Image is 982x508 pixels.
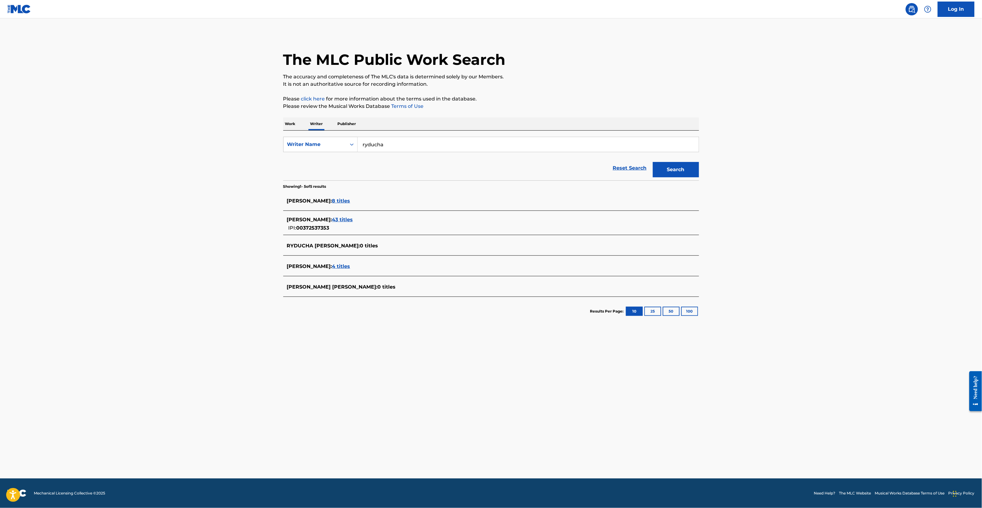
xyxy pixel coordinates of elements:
[336,117,358,130] p: Publisher
[287,141,343,148] div: Writer Name
[924,6,932,13] img: help
[951,478,982,508] div: Widżet czatu
[610,161,650,175] a: Reset Search
[951,478,982,508] iframe: Chat Widget
[681,307,698,316] button: 100
[332,217,353,222] span: 43 titles
[360,243,378,249] span: 0 titles
[906,3,918,15] a: Public Search
[283,117,297,130] p: Work
[332,198,350,204] span: 8 titles
[7,490,26,497] img: logo
[948,490,975,496] a: Privacy Policy
[7,5,31,14] img: MLC Logo
[287,217,332,222] span: [PERSON_NAME] :
[34,490,105,496] span: Mechanical Licensing Collective © 2025
[283,73,699,81] p: The accuracy and completeness of The MLC's data is determined solely by our Members.
[965,367,982,416] iframe: Resource Center
[653,162,699,177] button: Search
[287,284,378,290] span: [PERSON_NAME] [PERSON_NAME] :
[288,225,296,231] span: IPI:
[590,309,625,314] p: Results Per Page:
[287,263,332,269] span: [PERSON_NAME] :
[296,225,329,231] span: 00372537353
[283,137,699,180] form: Search Form
[814,490,836,496] a: Need Help?
[283,81,699,88] p: It is not an authoritative source for recording information.
[908,6,916,13] img: search
[287,243,360,249] span: RYDUCHA [PERSON_NAME] :
[390,103,424,109] a: Terms of Use
[922,3,934,15] div: Help
[644,307,661,316] button: 25
[938,2,975,17] a: Log In
[301,96,325,102] a: click here
[953,485,957,503] div: Przeciągnij
[283,50,506,69] h1: The MLC Public Work Search
[332,263,350,269] span: 4 titles
[283,184,326,189] p: Showing 1 - 5 of 5 results
[308,117,325,130] p: Writer
[626,307,643,316] button: 10
[839,490,871,496] a: The MLC Website
[283,95,699,103] p: Please for more information about the terms used in the database.
[663,307,680,316] button: 50
[283,103,699,110] p: Please review the Musical Works Database
[378,284,396,290] span: 0 titles
[875,490,945,496] a: Musical Works Database Terms of Use
[287,198,332,204] span: [PERSON_NAME] :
